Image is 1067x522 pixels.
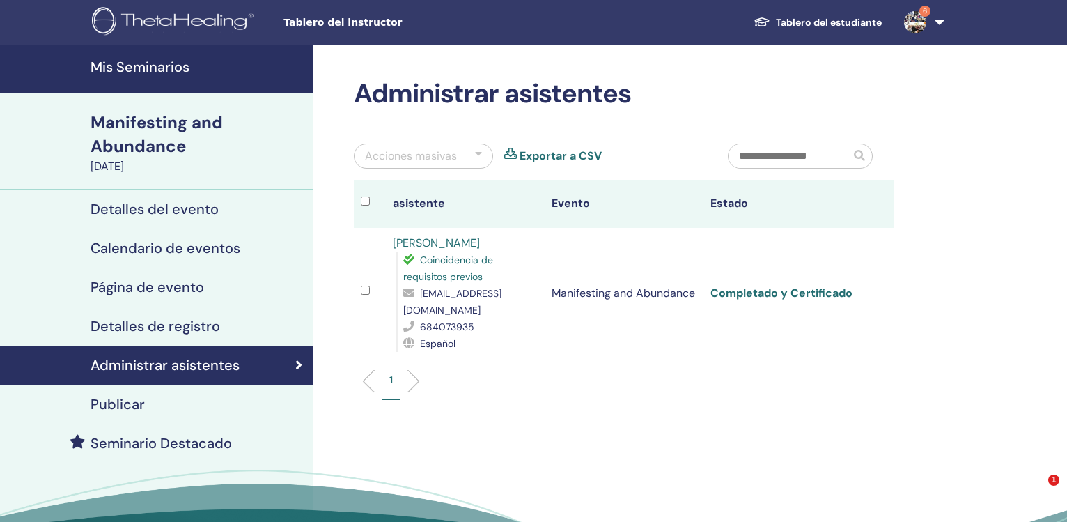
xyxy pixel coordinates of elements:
[742,10,893,36] a: Tablero del estudiante
[91,318,220,335] h4: Detalles de registro
[520,148,602,164] a: Exportar a CSV
[754,16,770,28] img: graduation-cap-white.svg
[420,321,474,333] span: 684073935
[1020,475,1053,508] iframe: Intercom live chat
[710,286,852,300] a: Completado y Certificado
[386,180,545,228] th: asistente
[91,240,240,256] h4: Calendario de eventos
[354,78,894,110] h2: Administrar asistentes
[365,148,457,164] div: Acciones masivas
[91,279,204,295] h4: Página de evento
[91,59,305,75] h4: Mis Seminarios
[91,396,145,413] h4: Publicar
[91,111,305,158] div: Manifesting and Abundance
[82,111,313,175] a: Manifesting and Abundance[DATE]
[403,287,501,316] span: [EMAIL_ADDRESS][DOMAIN_NAME]
[389,373,393,387] p: 1
[92,7,258,38] img: logo.png
[91,158,305,175] div: [DATE]
[545,228,703,359] td: Manifesting and Abundance
[283,15,492,30] span: Tablero del instructor
[904,11,926,33] img: default.jpg
[393,236,480,250] a: [PERSON_NAME]
[919,6,930,17] span: 6
[420,337,455,350] span: Español
[91,357,240,374] h4: Administrar asistentes
[703,180,862,228] th: Estado
[91,201,219,217] h4: Detalles del evento
[545,180,703,228] th: Evento
[1048,475,1059,486] span: 1
[403,254,493,283] span: Coincidencia de requisitos previos
[91,435,232,452] h4: Seminario Destacado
